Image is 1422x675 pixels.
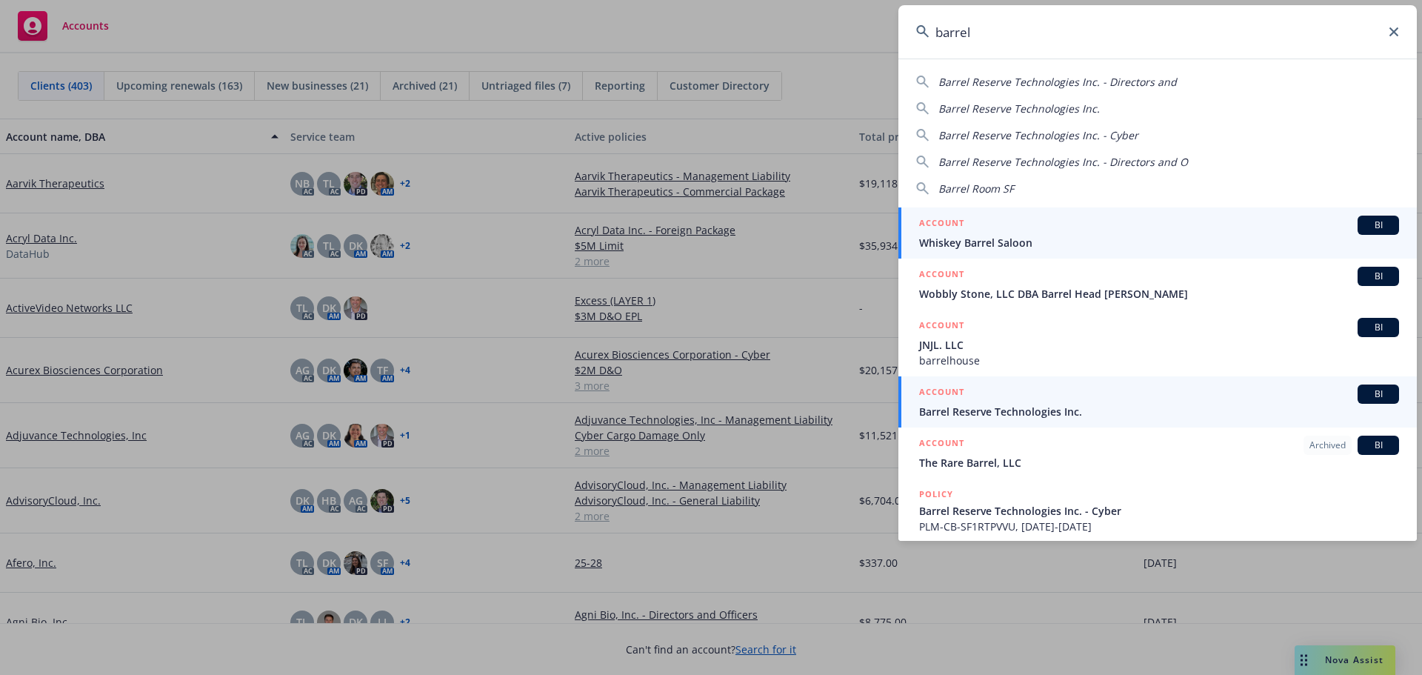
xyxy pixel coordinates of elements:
[938,155,1188,169] span: Barrel Reserve Technologies Inc. - Directors and O
[938,182,1014,196] span: Barrel Room SF
[919,318,964,336] h5: ACCOUNT
[1363,219,1393,232] span: BI
[898,376,1417,428] a: ACCOUNTBIBarrel Reserve Technologies Inc.
[1363,321,1393,334] span: BI
[1363,270,1393,283] span: BI
[919,267,964,285] h5: ACCOUNT
[919,235,1399,250] span: Whiskey Barrel Saloon
[898,5,1417,59] input: Search...
[1363,439,1393,452] span: BI
[898,310,1417,376] a: ACCOUNTBIJNJL. LLCbarrelhouse
[919,436,964,453] h5: ACCOUNT
[919,404,1399,419] span: Barrel Reserve Technologies Inc.
[919,353,1399,368] span: barrelhouse
[919,487,953,502] h5: POLICY
[938,102,1100,116] span: Barrel Reserve Technologies Inc.
[919,455,1399,470] span: The Rare Barrel, LLC
[898,259,1417,310] a: ACCOUNTBIWobbly Stone, LLC DBA Barrel Head [PERSON_NAME]
[919,503,1399,519] span: Barrel Reserve Technologies Inc. - Cyber
[938,75,1177,89] span: Barrel Reserve Technologies Inc. - Directors and
[1363,388,1393,401] span: BI
[938,128,1138,142] span: Barrel Reserve Technologies Inc. - Cyber
[898,479,1417,542] a: POLICYBarrel Reserve Technologies Inc. - CyberPLM-CB-SF1RTPVVU, [DATE]-[DATE]
[1309,439,1346,452] span: Archived
[919,519,1399,534] span: PLM-CB-SF1RTPVVU, [DATE]-[DATE]
[898,428,1417,479] a: ACCOUNTArchivedBIThe Rare Barrel, LLC
[898,207,1417,259] a: ACCOUNTBIWhiskey Barrel Saloon
[919,286,1399,302] span: Wobbly Stone, LLC DBA Barrel Head [PERSON_NAME]
[919,337,1399,353] span: JNJL. LLC
[919,216,964,233] h5: ACCOUNT
[919,385,964,402] h5: ACCOUNT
